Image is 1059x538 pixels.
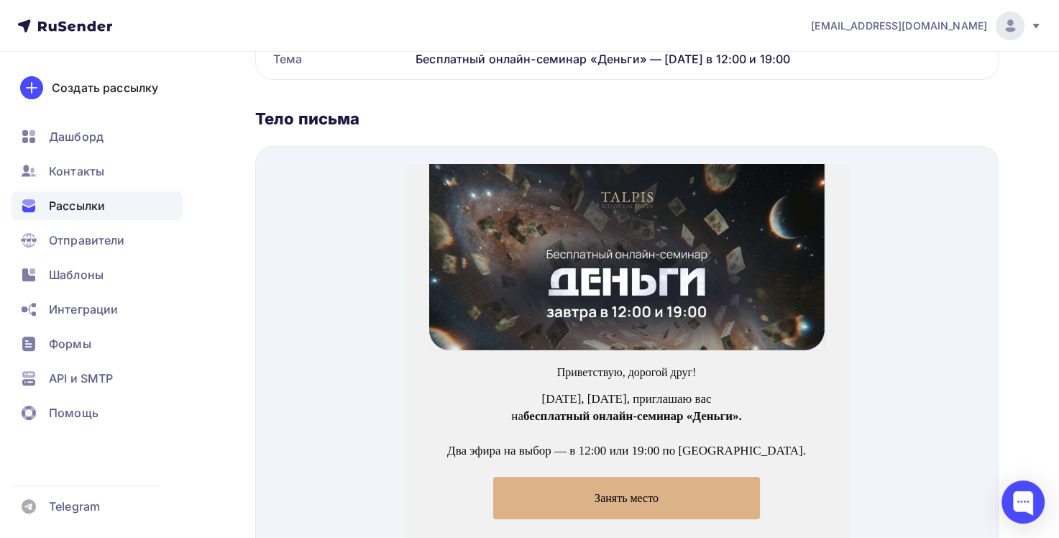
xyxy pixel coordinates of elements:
[52,79,158,96] div: Создать рассылку
[49,370,113,387] span: API и SMTP
[68,201,377,216] p: Приветствую, дорогой друг!
[119,245,338,259] strong: бесплатный онлайн-семинар «Деньги».
[38,261,408,296] p: Два эфира на выбор — в 12:00 или 19:00 по [GEOGRAPHIC_DATA].
[49,197,105,214] span: Рассылки
[68,373,377,401] p: Во ВсеЛенской терапии мы смотрим на
[49,232,125,249] span: Отправители
[12,122,183,151] a: Дашборд
[811,12,1042,40] a: [EMAIL_ADDRESS][DOMAIN_NAME]
[12,329,183,358] a: Формы
[12,226,183,255] a: Отправители
[49,335,91,352] span: Формы
[49,128,104,145] span: Дашборд
[12,260,183,289] a: Шаблоны
[12,157,183,186] a: Контакты
[49,498,100,515] span: Telegram
[811,19,987,33] span: [EMAIL_ADDRESS][DOMAIN_NAME]
[255,109,999,129] div: Тело письма
[256,39,410,79] div: Тема
[49,301,118,318] span: Интеграции
[38,227,408,261] p: [DATE], [DATE], приглашаю вас на
[12,191,183,220] a: Рассылки
[49,163,104,180] span: Контакты
[191,328,255,340] span: Занять место
[198,374,359,399] strong: деньги как на зеркало состояния.
[49,404,98,421] span: Помощь
[49,266,104,283] span: Шаблоны
[410,39,998,79] div: Бесплатный онлайн-семинар «Деньги» — [DATE] в 12:00 и 19:00
[89,313,356,355] a: Занять место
